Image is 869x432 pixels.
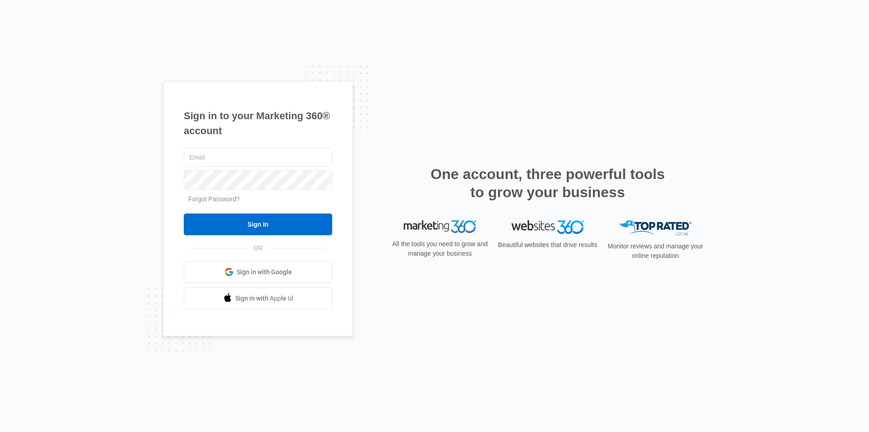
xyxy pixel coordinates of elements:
[619,220,692,235] img: Top Rated Local
[184,287,332,309] a: Sign in with Apple Id
[511,220,584,233] img: Websites 360
[184,261,332,283] a: Sign in with Google
[184,108,332,138] h1: Sign in to your Marketing 360® account
[247,243,269,253] span: OR
[184,214,332,235] input: Sign In
[237,267,292,277] span: Sign in with Google
[188,195,240,203] a: Forgot Password?
[428,165,668,201] h2: One account, three powerful tools to grow your business
[605,242,706,261] p: Monitor reviews and manage your online reputation
[235,294,293,303] span: Sign in with Apple Id
[404,220,476,233] img: Marketing 360
[389,239,491,258] p: All the tools you need to grow and manage your business
[184,148,332,167] input: Email
[497,240,598,250] p: Beautiful websites that drive results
